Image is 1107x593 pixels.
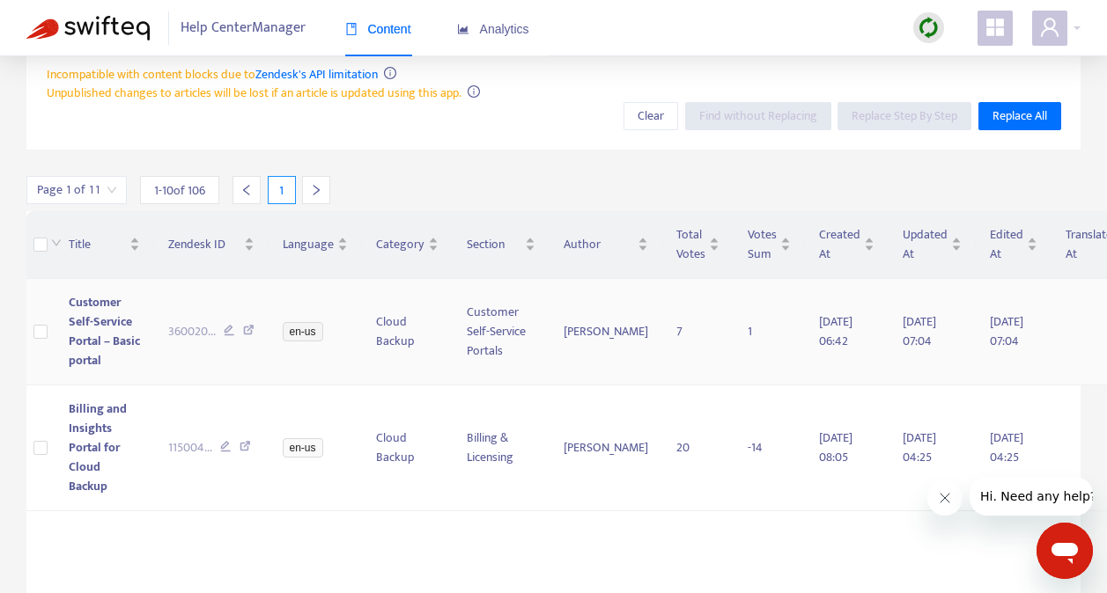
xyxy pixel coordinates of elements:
td: Billing & Licensing [453,385,550,511]
button: Replace All [978,102,1061,130]
img: sync.dc5367851b00ba804db3.png [918,17,940,39]
span: Author [564,235,634,254]
span: en-us [283,438,323,458]
td: [PERSON_NAME] [550,385,662,511]
span: 360020 ... [168,322,216,341]
span: info-circle [384,67,396,79]
span: 1 - 10 of 106 [154,181,205,200]
span: left [240,184,253,196]
span: Edited At [990,225,1023,264]
span: Hi. Need any help? [11,12,127,26]
td: 20 [662,385,734,511]
span: book [345,23,358,35]
img: Swifteq [26,16,150,40]
th: Votes Sum [734,211,805,279]
span: Category [376,235,424,254]
td: Customer Self-Service Portals [453,279,550,385]
span: appstore [985,17,1006,38]
span: area-chart [457,23,469,35]
span: Billing and Insights Portal for Cloud Backup [69,399,127,496]
th: Author [550,211,662,279]
td: 1 [734,279,805,385]
a: Zendesk's API limitation [255,64,378,84]
span: Content [345,22,411,36]
span: Help Center Manager [181,11,306,45]
iframe: Close message [927,480,963,516]
th: Edited At [976,211,1052,279]
span: Total Votes [676,225,705,264]
span: Votes Sum [748,225,777,264]
th: Title [55,211,154,279]
span: Analytics [457,22,529,36]
span: info-circle [468,85,480,98]
span: Incompatible with content blocks due to [47,64,378,84]
span: Title [69,235,126,254]
span: [DATE] 07:04 [990,311,1023,351]
span: Section [467,235,521,254]
button: Clear [624,102,678,130]
td: Cloud Backup [362,385,453,511]
td: Cloud Backup [362,279,453,385]
th: Section [453,211,550,279]
span: Language [283,235,334,254]
span: right [310,184,322,196]
button: Find without Replacing [685,102,831,130]
span: Clear [638,106,664,126]
td: -14 [734,385,805,511]
span: [DATE] 06:42 [819,311,852,351]
th: Total Votes [662,211,734,279]
span: down [51,238,62,248]
th: Updated At [889,211,976,279]
span: [DATE] 07:04 [903,311,936,351]
th: Category [362,211,453,279]
th: Zendesk ID [154,211,269,279]
iframe: Message from company [970,477,1093,516]
span: en-us [283,322,323,341]
span: Customer Self-Service Portal – Basic portal [69,292,140,370]
th: Created At [805,211,889,279]
div: 1 [268,176,296,204]
span: 115004 ... [168,438,212,458]
button: Replace Step By Step [838,102,971,130]
span: Updated At [903,225,948,264]
span: [DATE] 04:25 [903,428,936,467]
span: Zendesk ID [168,235,240,254]
iframe: Button to launch messaging window [1037,523,1093,579]
td: 7 [662,279,734,385]
span: Unpublished changes to articles will be lost if an article is updated using this app. [47,83,461,103]
span: [DATE] 08:05 [819,428,852,467]
th: Language [269,211,362,279]
td: [PERSON_NAME] [550,279,662,385]
span: Replace All [993,106,1047,126]
span: user [1039,17,1060,38]
span: Created At [819,225,860,264]
span: [DATE] 04:25 [990,428,1023,467]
